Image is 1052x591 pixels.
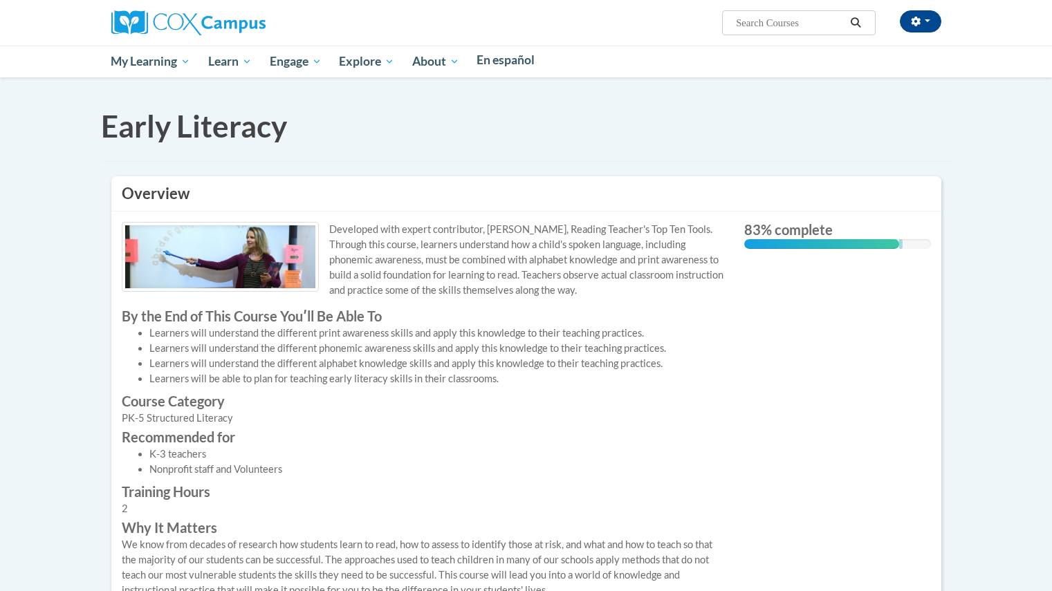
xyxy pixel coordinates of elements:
[122,429,723,444] label: Recommended for
[270,53,322,70] span: Engage
[149,356,723,371] li: Learners will understand the different alphabet knowledge skills and apply this knowledge to thei...
[849,18,862,28] i: 
[261,46,331,77] a: Engage
[122,520,723,535] label: Why It Matters
[122,183,931,205] h3: Overview
[101,108,287,144] span: Early Literacy
[339,53,394,70] span: Explore
[744,239,899,249] div: 83% complete
[111,10,266,35] img: Cox Campus
[412,53,459,70] span: About
[149,462,723,477] li: Nonprofit staff and Volunteers
[122,393,723,409] label: Course Category
[122,484,723,499] label: Training Hours
[744,222,931,237] label: 83% complete
[149,326,723,341] li: Learners will understand the different print awareness skills and apply this knowledge to their t...
[735,15,845,31] input: Search Courses
[149,371,723,386] li: Learners will be able to plan for teaching early literacy skills in their classrooms.
[468,46,544,75] a: En español
[111,16,266,28] a: Cox Campus
[122,222,319,292] img: Course logo image
[122,501,723,516] div: 2
[899,239,903,249] div: 0.001%
[845,15,866,31] button: Search
[330,46,403,77] a: Explore
[111,53,190,70] span: My Learning
[403,46,468,77] a: About
[149,447,723,462] li: K-3 teachers
[208,53,252,70] span: Learn
[900,10,941,32] button: Account Settings
[199,46,261,77] a: Learn
[149,341,723,356] li: Learners will understand the different phonemic awareness skills and apply this knowledge to thei...
[122,308,723,323] label: By the End of This Course Youʹll Be Able To
[477,53,535,67] span: En español
[91,46,962,77] div: Main menu
[122,222,723,298] p: Developed with expert contributor, [PERSON_NAME], Reading Teacher's Top Ten Tools. Through this c...
[122,411,723,426] div: PK-5 Structured Literacy
[102,46,200,77] a: My Learning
